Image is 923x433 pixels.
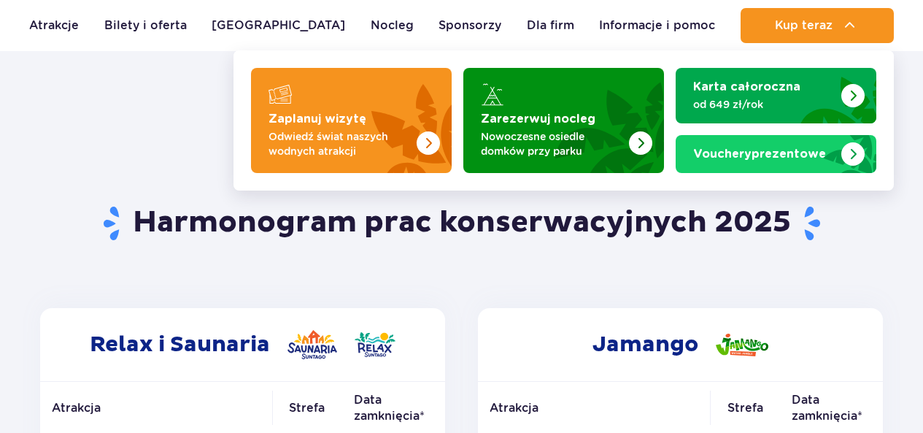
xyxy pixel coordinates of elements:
strong: prezentowe [693,148,826,160]
img: Saunaria [287,330,337,359]
strong: Karta całoroczna [693,81,800,93]
a: Bilety i oferta [104,8,187,43]
p: Odwiedź świat naszych wodnych atrakcji [269,129,411,158]
a: Vouchery prezentowe [676,135,876,173]
h1: Harmonogram prac konserwacyjnych 2025 [34,204,889,242]
span: Vouchery [693,148,752,160]
h2: Relax i Saunaria [40,308,445,381]
h2: Jamango [478,308,883,381]
a: Sponsorzy [439,8,501,43]
strong: Zarezerwuj nocleg [481,113,595,125]
span: Kup teraz [775,19,833,32]
img: Relax [355,332,395,357]
a: Informacje i pomoc [599,8,715,43]
strong: Zaplanuj wizytę [269,113,366,125]
a: [GEOGRAPHIC_DATA] [212,8,345,43]
p: od 649 zł/rok [693,97,835,112]
a: Zarezerwuj nocleg [463,68,664,173]
img: Jamango [716,334,768,356]
a: Dla firm [527,8,574,43]
a: Nocleg [371,8,414,43]
button: Kup teraz [741,8,894,43]
a: Zaplanuj wizytę [251,68,452,173]
a: Atrakcje [29,8,79,43]
a: Karta całoroczna [676,68,876,123]
p: Nowoczesne osiedle domków przy parku [481,129,623,158]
